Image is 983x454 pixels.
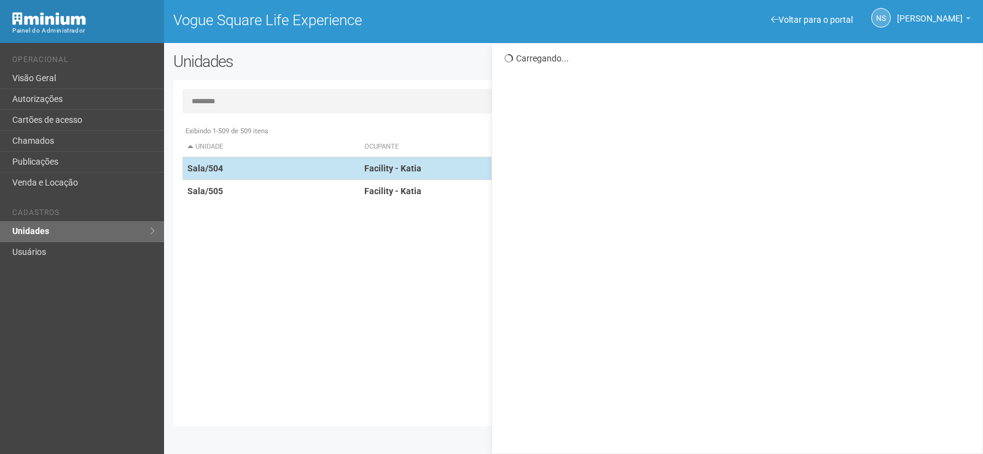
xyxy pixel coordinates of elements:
[359,137,683,157] th: Ocupante: activate to sort column ascending
[364,163,421,173] strong: Facility - Katia
[897,15,971,25] a: [PERSON_NAME]
[182,137,359,157] th: Unidade: activate to sort column descending
[12,12,86,25] img: Minium
[182,126,966,137] div: Exibindo 1-509 de 509 itens
[771,15,853,25] a: Voltar para o portal
[897,2,963,23] span: Nicolle Silva
[187,163,223,173] strong: Sala/504
[364,186,421,196] strong: Facility - Katia
[12,25,155,36] div: Painel do Administrador
[173,52,496,71] h2: Unidades
[187,186,223,196] strong: Sala/505
[504,53,973,64] div: Carregando...
[173,12,565,28] h1: Vogue Square Life Experience
[12,208,155,221] li: Cadastros
[12,55,155,68] li: Operacional
[871,8,891,28] a: NS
